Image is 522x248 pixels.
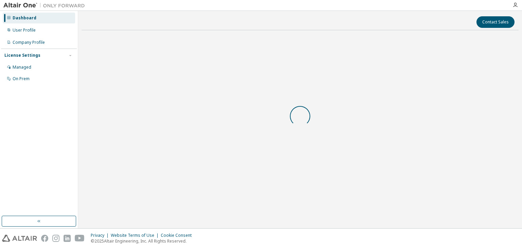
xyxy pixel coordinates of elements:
[13,15,36,21] div: Dashboard
[13,40,45,45] div: Company Profile
[161,233,196,238] div: Cookie Consent
[41,235,48,242] img: facebook.svg
[13,65,31,70] div: Managed
[4,53,40,58] div: License Settings
[52,235,59,242] img: instagram.svg
[75,235,85,242] img: youtube.svg
[111,233,161,238] div: Website Terms of Use
[2,235,37,242] img: altair_logo.svg
[91,238,196,244] p: © 2025 Altair Engineering, Inc. All Rights Reserved.
[3,2,88,9] img: Altair One
[13,76,30,82] div: On Prem
[64,235,71,242] img: linkedin.svg
[91,233,111,238] div: Privacy
[13,28,36,33] div: User Profile
[476,16,515,28] button: Contact Sales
